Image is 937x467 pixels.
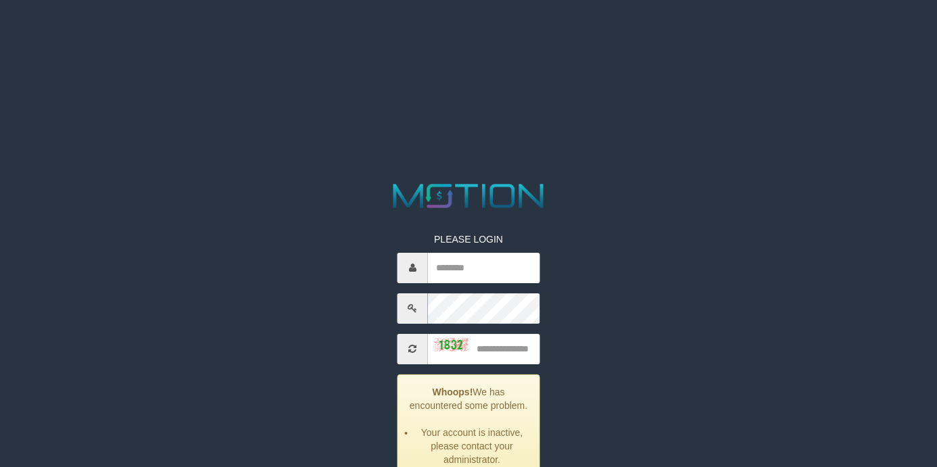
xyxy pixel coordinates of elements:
strong: Whoops! [432,387,473,397]
img: MOTION_logo.png [387,180,551,212]
img: captcha [435,338,468,351]
p: PLEASE LOGIN [398,232,540,246]
li: Your account is inactive, please contact your administrator. [415,426,529,466]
